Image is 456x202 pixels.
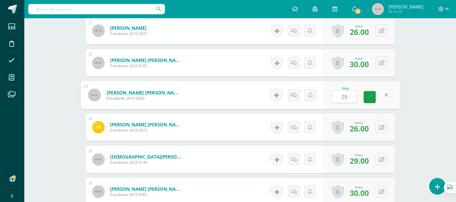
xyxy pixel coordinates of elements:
span: 30.00 [350,59,369,69]
a: [PERSON_NAME] [PERSON_NAME] [106,89,181,96]
span: 4 [355,8,361,15]
span: 26.00 [350,27,369,37]
a: 0 [332,152,344,166]
span: 30.00 [350,188,369,198]
span: 26.00 [350,123,369,134]
span: Estudiante 2015-0301 [110,192,183,197]
span: Estudiante 2023-0155 [110,63,183,68]
a: 0 [332,120,344,134]
span: [PERSON_NAME] [389,4,423,10]
img: 45x45 [92,25,105,37]
span: Estudiante 2015-0026 [106,96,181,101]
a: [DEMOGRAPHIC_DATA][PERSON_NAME], [PERSON_NAME] [110,154,183,160]
a: [PERSON_NAME] [PERSON_NAME] [110,57,183,63]
input: 0-30.0 [332,91,356,103]
img: 45x45 [92,153,105,166]
a: [PERSON_NAME] [110,25,147,31]
span: Mi Perfil [389,9,423,14]
img: 45x45 [372,3,384,15]
div: Nota: [350,185,369,189]
div: Nota: [350,24,369,28]
span: Estudiante 2023-0145 [110,160,183,165]
span: Estudiante 2016-0021 [110,31,147,36]
span: Estudiante 2023-0073 [110,128,183,133]
a: 0 [332,56,344,70]
a: [PERSON_NAME] [PERSON_NAME] [110,122,183,128]
div: Nota [332,87,359,90]
span: 29.00 [350,156,369,166]
div: Nota: [350,153,369,157]
img: 45x45 [88,89,101,101]
input: Busca un usuario... [28,4,165,14]
img: 45x45 [92,57,105,69]
a: [PERSON_NAME] [PERSON_NAME] [110,186,183,192]
div: Nota: [350,121,369,125]
img: 45x45 [92,186,105,198]
img: 3197c457239513ab507ff6abe625f587.png [92,121,105,133]
a: 0 [332,185,344,199]
div: Nota: [350,56,369,60]
a: 0 [332,24,344,38]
